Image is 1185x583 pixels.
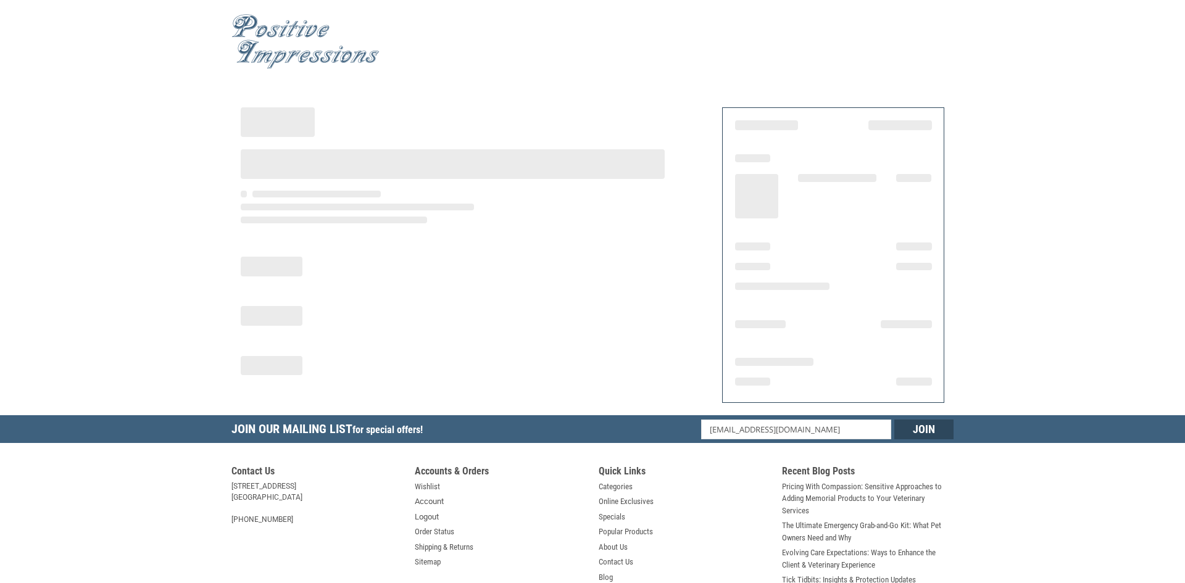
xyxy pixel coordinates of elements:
a: Specials [599,511,625,523]
a: About Us [599,541,628,553]
h5: Quick Links [599,465,770,481]
img: Positive Impressions [231,14,380,69]
span: for special offers! [352,424,423,436]
a: Categories [599,481,633,493]
a: Account [415,495,444,508]
a: Online Exclusives [599,495,654,508]
h5: Accounts & Orders [415,465,586,481]
address: [STREET_ADDRESS] [GEOGRAPHIC_DATA] [PHONE_NUMBER] [231,481,403,525]
a: The Ultimate Emergency Grab-and-Go Kit: What Pet Owners Need and Why [782,519,954,544]
h5: Join Our Mailing List [231,415,429,447]
h5: Contact Us [231,465,403,481]
a: Logout [415,511,439,523]
h5: Recent Blog Posts [782,465,954,481]
a: Shipping & Returns [415,541,473,553]
input: Email [701,420,892,439]
a: Evolving Care Expectations: Ways to Enhance the Client & Veterinary Experience [782,547,954,571]
a: Sitemap [415,556,441,568]
input: Join [894,420,954,439]
a: Popular Products [599,526,653,538]
a: Wishlist [415,481,440,493]
a: Contact Us [599,556,633,568]
a: Pricing With Compassion: Sensitive Approaches to Adding Memorial Products to Your Veterinary Serv... [782,481,954,517]
a: Order Status [415,526,454,538]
